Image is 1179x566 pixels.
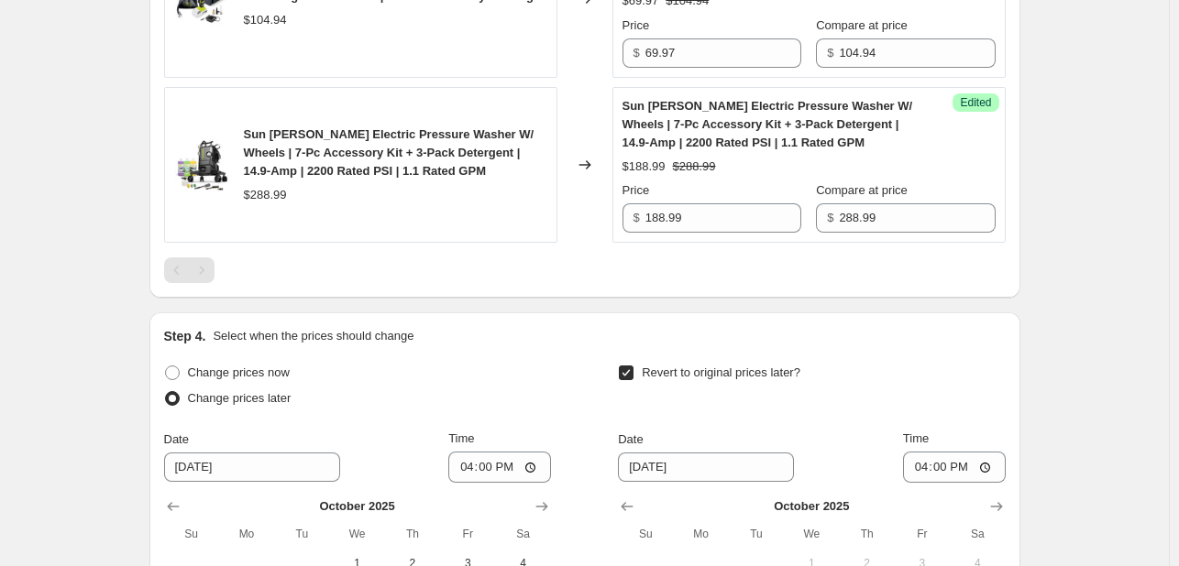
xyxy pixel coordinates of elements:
span: $ [827,46,833,60]
span: Time [448,431,474,445]
th: Monday [219,519,274,549]
span: $ [634,46,640,60]
button: Show next month, November 2025 [984,494,1009,519]
div: $104.94 [244,11,287,29]
span: Su [171,527,212,541]
img: BDL-A0295_80x.jpg [174,137,229,192]
span: $ [634,211,640,224]
span: We [791,527,832,541]
span: Date [164,432,189,446]
th: Sunday [618,519,673,549]
th: Tuesday [274,519,329,549]
span: Tu [736,527,777,541]
th: Thursday [839,519,894,549]
span: Mo [226,527,267,541]
span: Change prices later [188,391,292,405]
th: Wednesday [329,519,384,549]
th: Wednesday [784,519,839,549]
span: $ [827,211,833,224]
input: 12:00 [448,452,551,483]
span: Compare at price [816,18,908,32]
span: Date [618,432,643,446]
button: Show previous month, September 2025 [614,494,640,519]
th: Sunday [164,519,219,549]
button: Show next month, November 2025 [529,494,555,519]
span: Price [623,18,650,32]
span: Sun [PERSON_NAME] Electric Pressure Washer W/ Wheels | 7-Pc Accessory Kit + 3-Pack Detergent | 14... [623,99,913,149]
th: Saturday [495,519,550,549]
th: Thursday [385,519,440,549]
span: Th [846,527,887,541]
span: Sa [502,527,543,541]
span: Edited [960,95,991,110]
input: 12:00 [903,452,1006,483]
th: Friday [895,519,950,549]
span: Fr [447,527,488,541]
span: Time [903,431,929,445]
span: Sa [957,527,997,541]
div: $288.99 [244,186,287,204]
nav: Pagination [164,257,215,283]
input: 9/30/2025 [618,452,794,482]
p: Select when the prices should change [213,327,413,345]
th: Saturday [950,519,1005,549]
input: 9/30/2025 [164,452,340,482]
span: Compare at price [816,183,908,197]
span: Fr [902,527,942,541]
span: Tu [281,527,322,541]
th: Tuesday [729,519,784,549]
span: Th [392,527,433,541]
th: Monday [674,519,729,549]
span: Mo [681,527,722,541]
span: Sun [PERSON_NAME] Electric Pressure Washer W/ Wheels | 7-Pc Accessory Kit + 3-Pack Detergent | 14... [244,127,534,178]
h2: Step 4. [164,327,206,345]
span: Change prices now [188,365,290,379]
span: Su [625,527,666,541]
button: Show previous month, September 2025 [160,494,186,519]
span: Revert to original prices later? [642,365,800,379]
th: Friday [440,519,495,549]
div: $188.99 [623,158,666,176]
strike: $288.99 [673,158,716,176]
span: We [336,527,377,541]
span: Price [623,183,650,197]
